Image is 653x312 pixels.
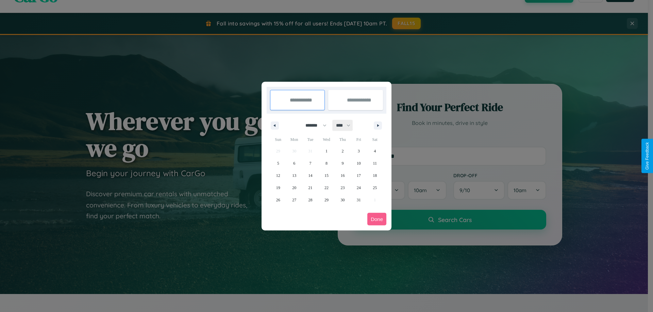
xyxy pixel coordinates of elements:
button: 30 [335,194,351,206]
span: Thu [335,134,351,145]
button: 4 [367,145,383,157]
span: 10 [357,157,361,169]
span: 24 [357,182,361,194]
span: 29 [324,194,329,206]
button: 20 [286,182,302,194]
span: 7 [309,157,312,169]
button: 29 [318,194,334,206]
span: 30 [340,194,345,206]
div: Give Feedback [645,142,650,170]
span: Mon [286,134,302,145]
button: 26 [270,194,286,206]
span: 14 [308,169,313,182]
button: 25 [367,182,383,194]
button: 16 [335,169,351,182]
span: 8 [325,157,328,169]
button: 7 [302,157,318,169]
span: 26 [276,194,280,206]
span: Fri [351,134,367,145]
button: 17 [351,169,367,182]
button: Done [367,213,386,225]
button: 11 [367,157,383,169]
button: 14 [302,169,318,182]
span: 3 [358,145,360,157]
button: 9 [335,157,351,169]
button: 19 [270,182,286,194]
span: 11 [373,157,377,169]
button: 10 [351,157,367,169]
button: 6 [286,157,302,169]
button: 21 [302,182,318,194]
button: 1 [318,145,334,157]
span: 20 [292,182,296,194]
span: 27 [292,194,296,206]
span: 21 [308,182,313,194]
button: 8 [318,157,334,169]
span: 9 [341,157,344,169]
button: 18 [367,169,383,182]
span: 17 [357,169,361,182]
span: Wed [318,134,334,145]
button: 13 [286,169,302,182]
span: 28 [308,194,313,206]
span: Sun [270,134,286,145]
span: 23 [340,182,345,194]
button: 24 [351,182,367,194]
span: 5 [277,157,279,169]
button: 23 [335,182,351,194]
span: 15 [324,169,329,182]
span: Sat [367,134,383,145]
button: 3 [351,145,367,157]
button: 15 [318,169,334,182]
button: 12 [270,169,286,182]
span: Tue [302,134,318,145]
span: 18 [373,169,377,182]
button: 22 [318,182,334,194]
button: 2 [335,145,351,157]
span: 6 [293,157,295,169]
button: 31 [351,194,367,206]
button: 5 [270,157,286,169]
span: 1 [325,145,328,157]
span: 31 [357,194,361,206]
button: 27 [286,194,302,206]
span: 12 [276,169,280,182]
span: 19 [276,182,280,194]
span: 2 [341,145,344,157]
span: 25 [373,182,377,194]
span: 13 [292,169,296,182]
span: 4 [374,145,376,157]
span: 22 [324,182,329,194]
span: 16 [340,169,345,182]
button: 28 [302,194,318,206]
